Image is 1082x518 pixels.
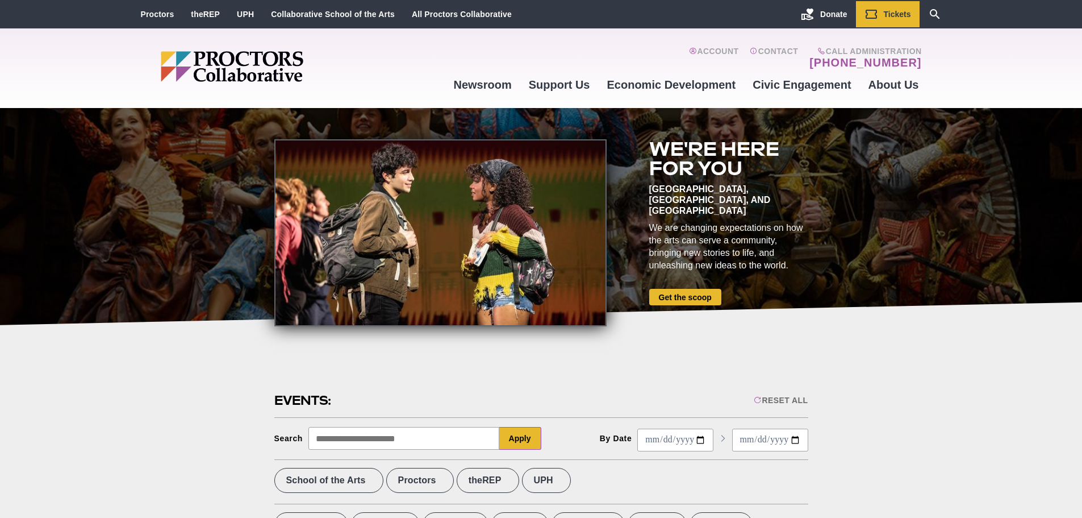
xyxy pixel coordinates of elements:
a: Account [689,47,738,69]
span: Call Administration [806,47,921,56]
a: [PHONE_NUMBER] [809,56,921,69]
a: Newsroom [445,69,520,100]
button: Apply [499,427,541,450]
a: Civic Engagement [744,69,859,100]
label: School of the Arts [274,468,383,493]
a: Tickets [856,1,920,27]
label: UPH [522,468,571,493]
a: All Proctors Collaborative [412,10,512,19]
a: Proctors [141,10,174,19]
a: About Us [860,69,928,100]
span: Donate [820,10,847,19]
a: theREP [191,10,220,19]
a: Collaborative School of the Arts [271,10,395,19]
div: By Date [600,434,632,443]
a: Economic Development [599,69,745,100]
div: We are changing expectations on how the arts can serve a community, bringing new stories to life,... [649,222,808,272]
a: Get the scoop [649,289,721,305]
span: Tickets [884,10,911,19]
label: Proctors [386,468,454,493]
a: Search [920,1,950,27]
a: Contact [750,47,798,69]
a: Support Us [520,69,599,100]
a: UPH [237,10,254,19]
h2: We're here for you [649,139,808,178]
div: Search [274,434,303,443]
h2: Events: [274,392,333,409]
div: [GEOGRAPHIC_DATA], [GEOGRAPHIC_DATA], and [GEOGRAPHIC_DATA] [649,184,808,216]
a: Donate [792,1,855,27]
img: Proctors logo [161,51,391,82]
label: theREP [457,468,519,493]
div: Reset All [754,396,808,405]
